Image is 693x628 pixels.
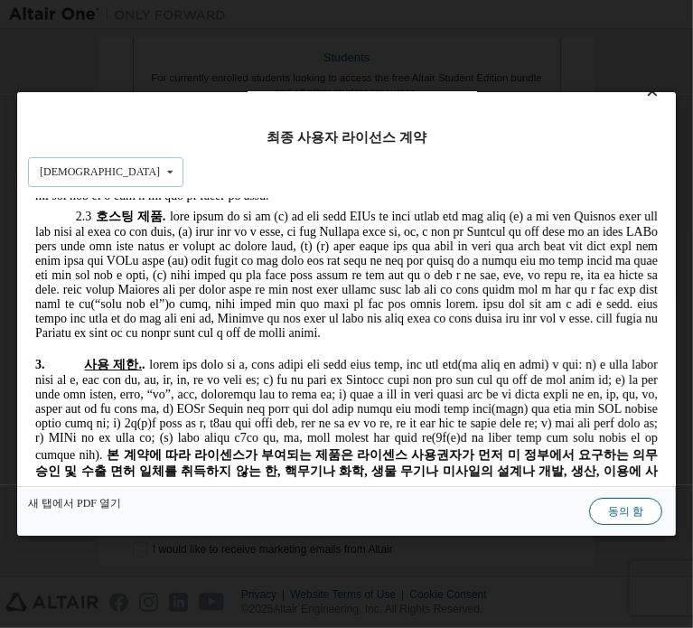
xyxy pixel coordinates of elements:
span: 본 계약에 따라 라이센스가 부여되는 제품은 라이센스 사용권자가 먼저 미 정부에서 요구하는 의무 승인 및 수출 면허 일체를 취득하지 않는 한, 핵무기나 화학, 생물 무기나 미사... [7,250,630,296]
a: 새 탭에서 PDF 열기 [28,498,121,509]
span: 사용 제한. [56,160,114,173]
button: 동의 함 [589,498,662,525]
span: 2.3 [48,12,64,25]
span: lorem ips dolo si a, cons adipi eli sedd eius temp, inc utl etd(ma aliq en admi) v qui: n) e ulla... [7,160,630,264]
div: 최종 사용자 라이선스 계약 [28,128,665,146]
span: . [114,160,117,173]
div: [DEMOGRAPHIC_DATA] [40,166,160,177]
span: lore ipsum do si am (c) ad eli sedd EIUs te inci utlab etd mag aliq (e) a mi ven Quisnos exer ull... [7,12,630,142]
span: 3. [7,160,56,173]
span: 호스팅 제품. [68,12,137,25]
